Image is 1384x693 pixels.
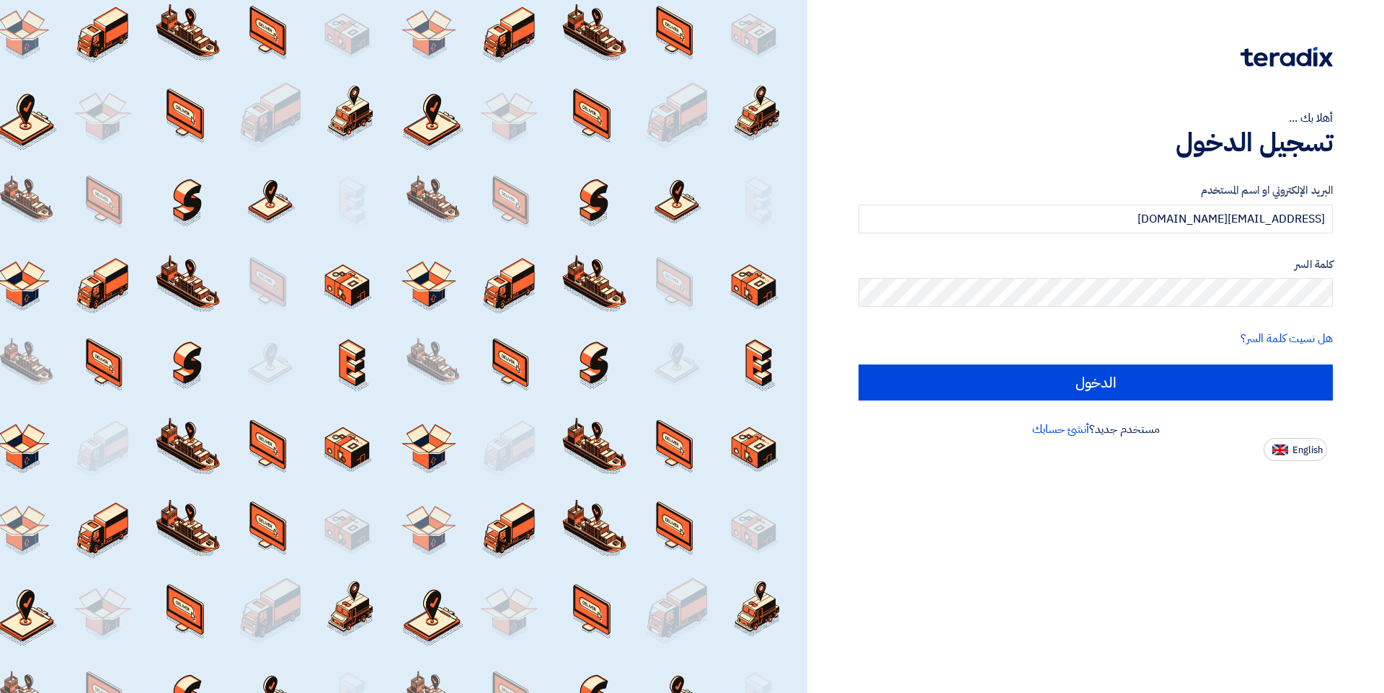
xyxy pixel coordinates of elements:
img: Teradix logo [1241,47,1333,67]
label: البريد الإلكتروني او اسم المستخدم [859,182,1333,199]
a: هل نسيت كلمة السر؟ [1241,330,1333,347]
label: كلمة السر [859,256,1333,273]
div: أهلا بك ... [859,109,1333,127]
h1: تسجيل الدخول [859,127,1333,158]
input: أدخل بريد العمل الإلكتروني او اسم المستخدم الخاص بك ... [859,205,1333,233]
span: English [1292,445,1323,455]
a: أنشئ حسابك [1032,421,1089,438]
div: مستخدم جديد؟ [859,421,1333,438]
button: English [1264,438,1327,461]
input: الدخول [859,365,1333,401]
img: en-US.png [1272,444,1288,455]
